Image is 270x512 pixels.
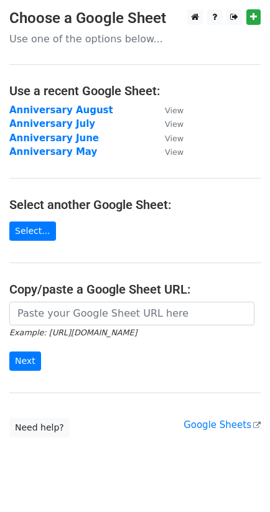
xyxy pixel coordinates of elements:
small: View [165,134,184,143]
input: Paste your Google Sheet URL here [9,302,254,325]
input: Next [9,351,41,371]
a: Anniversary June [9,133,99,144]
p: Use one of the options below... [9,32,261,45]
a: View [152,133,184,144]
a: Anniversary July [9,118,95,129]
a: Select... [9,221,56,241]
h4: Select another Google Sheet: [9,197,261,212]
h3: Choose a Google Sheet [9,9,261,27]
h4: Use a recent Google Sheet: [9,83,261,98]
small: View [165,106,184,115]
a: Google Sheets [184,419,261,431]
small: View [165,119,184,129]
a: Anniversary August [9,105,113,116]
a: Need help? [9,418,70,437]
a: View [152,146,184,157]
a: View [152,118,184,129]
h4: Copy/paste a Google Sheet URL: [9,282,261,297]
small: View [165,147,184,157]
small: Example: [URL][DOMAIN_NAME] [9,328,137,337]
a: View [152,105,184,116]
a: Anniversary May [9,146,97,157]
